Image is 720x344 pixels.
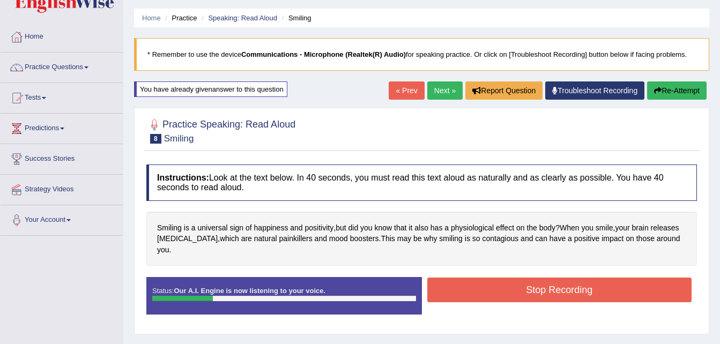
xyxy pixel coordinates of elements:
[657,233,680,244] span: Click to see word definition
[348,222,358,234] span: Click to see word definition
[381,233,395,244] span: Click to see word definition
[254,222,288,234] span: Click to see word definition
[602,233,623,244] span: Click to see word definition
[146,212,697,266] div: , ? , , . .
[134,81,287,97] div: You have already given answer to this question
[581,222,593,234] span: Click to see word definition
[615,222,629,234] span: Click to see word definition
[241,233,252,244] span: Click to see word definition
[1,175,123,201] a: Strategy Videos
[164,133,194,144] small: Smiling
[150,134,161,144] span: 8
[574,233,599,244] span: Click to see word definition
[526,222,537,234] span: Click to see word definition
[241,50,406,58] b: Communications - Microphone (Realtek(R) Audio)
[397,233,411,244] span: Click to see word definition
[279,13,311,23] li: Smiling
[146,117,295,144] h2: Practice Speaking: Read Aloud
[535,233,547,244] span: Click to see word definition
[596,222,613,234] span: Click to see word definition
[336,222,346,234] span: Click to see word definition
[413,233,422,244] span: Click to see word definition
[350,233,379,244] span: Click to see word definition
[142,14,161,22] a: Home
[430,222,443,234] span: Click to see word definition
[451,222,494,234] span: Click to see word definition
[568,233,572,244] span: Click to see word definition
[389,81,424,100] a: « Prev
[157,222,182,234] span: Click to see word definition
[157,244,169,256] span: Click to see word definition
[647,81,707,100] button: Re-Attempt
[1,53,123,79] a: Practice Questions
[229,222,243,234] span: Click to see word definition
[560,222,580,234] span: Click to see word definition
[329,233,348,244] span: Click to see word definition
[375,222,392,234] span: Click to see word definition
[220,233,239,244] span: Click to see word definition
[444,222,449,234] span: Click to see word definition
[636,233,655,244] span: Click to see word definition
[1,144,123,171] a: Success Stories
[184,222,189,234] span: Click to see word definition
[414,222,428,234] span: Click to see word definition
[290,222,302,234] span: Click to see word definition
[315,233,327,244] span: Click to see word definition
[305,222,334,234] span: Click to see word definition
[483,233,519,244] span: Click to see word definition
[394,222,406,234] span: Click to see word definition
[626,233,634,244] span: Click to see word definition
[1,83,123,110] a: Tests
[198,222,228,234] span: Click to see word definition
[632,222,649,234] span: Click to see word definition
[465,233,470,244] span: Click to see word definition
[1,22,123,49] a: Home
[279,233,312,244] span: Click to see word definition
[157,173,209,182] b: Instructions:
[208,14,277,22] a: Speaking: Read Aloud
[146,164,697,200] h4: Look at the text below. In 40 seconds, you must read this text aloud as naturally and as clearly ...
[496,222,514,234] span: Click to see word definition
[134,38,709,71] blockquote: * Remember to use the device for speaking practice. Or click on [Troubleshoot Recording] button b...
[1,114,123,140] a: Predictions
[254,233,277,244] span: Click to see word definition
[424,233,437,244] span: Click to see word definition
[427,278,692,302] button: Stop Recording
[157,233,218,244] span: Click to see word definition
[465,81,543,100] button: Report Question
[1,205,123,232] a: Your Account
[521,233,533,244] span: Click to see word definition
[246,222,252,234] span: Click to see word definition
[439,233,463,244] span: Click to see word definition
[539,222,555,234] span: Click to see word definition
[651,222,679,234] span: Click to see word definition
[550,233,566,244] span: Click to see word definition
[516,222,525,234] span: Click to see word definition
[191,222,196,234] span: Click to see word definition
[162,13,197,23] li: Practice
[472,233,480,244] span: Click to see word definition
[409,222,412,234] span: Click to see word definition
[174,287,325,295] strong: Our A.I. Engine is now listening to your voice.
[360,222,373,234] span: Click to see word definition
[545,81,644,100] a: Troubleshoot Recording
[146,277,422,315] div: Status:
[427,81,463,100] a: Next »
